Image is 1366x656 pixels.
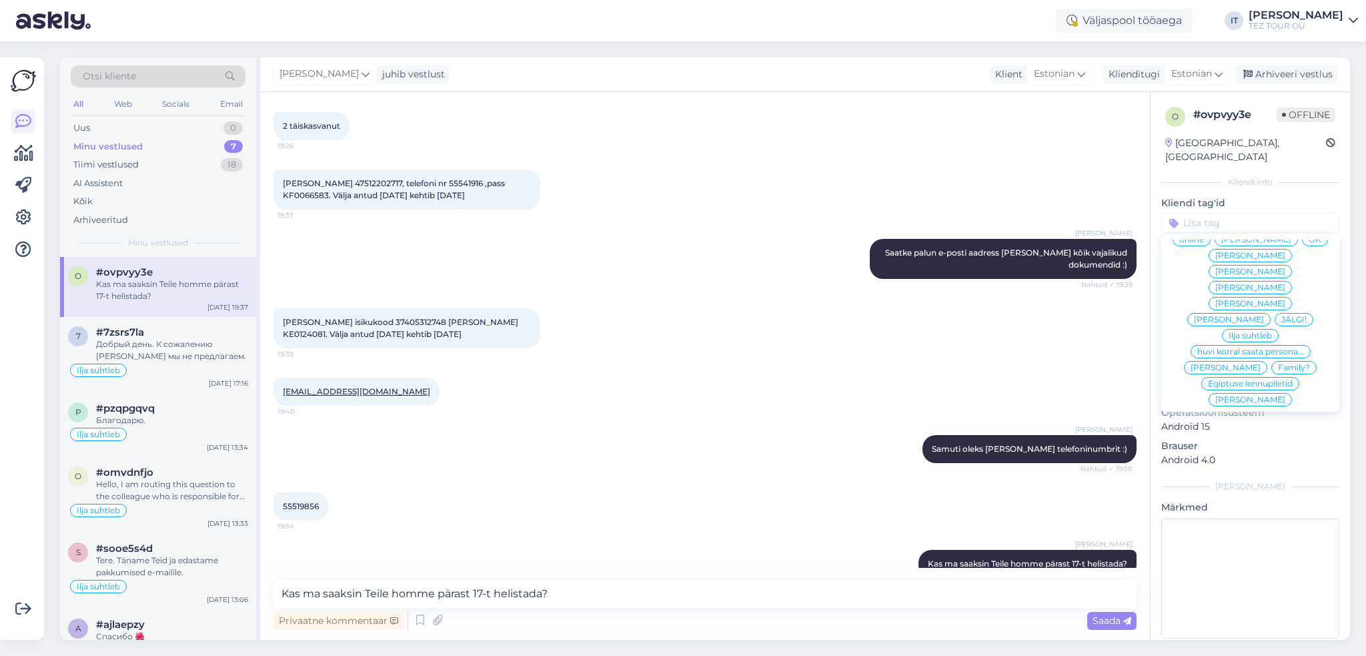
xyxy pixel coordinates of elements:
span: 7 [76,331,81,341]
div: Hello, I am routing this question to the colleague who is responsible for this topic. The reply m... [96,478,248,503]
div: IT [1225,11,1243,30]
span: #omvdnfjo [96,466,153,478]
span: 2 täiskasvanut [283,121,340,131]
span: [PERSON_NAME] [1191,364,1261,372]
p: Brauser [1161,439,1339,453]
span: [PERSON_NAME] [1075,539,1133,549]
span: Saada [1093,615,1131,627]
div: 18 [221,158,243,172]
div: All [71,95,86,113]
input: Lisa tag [1161,213,1339,233]
span: #pzqpgqvq [96,402,155,414]
div: Tiimi vestlused [73,158,139,172]
span: Ilja suhtleb [77,366,120,374]
div: [DATE] 13:33 [207,519,248,529]
div: Arhiveeritud [73,214,128,227]
div: Klient [990,67,1022,81]
span: Offline [1277,107,1335,122]
span: [PERSON_NAME] [279,67,359,81]
span: 19:54 [277,521,327,531]
span: [PERSON_NAME] [1215,252,1285,260]
span: huvi korral saata personaalse pakkumise. [1197,348,1304,356]
a: [PERSON_NAME]TEZ TOUR OÜ [1249,10,1358,31]
div: Uus [73,121,90,135]
span: Ilja suhtleb [77,583,120,591]
span: Otsi kliente [83,69,136,83]
img: Askly Logo [11,68,36,93]
div: Благодарю. [96,414,248,426]
span: [PERSON_NAME] [1215,268,1285,276]
span: 19:26 [277,141,327,151]
span: 55519856 [283,501,319,511]
p: Operatsioonisüsteem [1161,406,1339,420]
p: Märkmed [1161,501,1339,515]
span: Egiptuse lennupiletid [1208,380,1293,388]
span: [PERSON_NAME] [1075,424,1133,434]
span: 19:40 [277,406,327,416]
div: TEZ TOUR OÜ [1249,21,1343,31]
span: Saatke palun e-posti aadress [PERSON_NAME] kõik vajalikud dokumendid :) [885,248,1129,270]
span: Minu vestlused [128,237,188,249]
span: 19:39 [277,349,327,359]
span: JÄLGI! [1281,316,1307,324]
span: Ilja suhtleb [77,507,120,515]
a: [EMAIL_ADDRESS][DOMAIN_NAME] [283,386,430,396]
div: [PERSON_NAME] [1249,10,1343,21]
div: [PERSON_NAME] [1161,480,1339,493]
div: Tere. Täname Teid ja edastame pakkumised e-mailile. [96,555,248,579]
div: Väljaspool tööaega [1056,9,1193,33]
div: Minu vestlused [73,140,143,153]
div: Kas ma saaksin Teile homme pärast 17-t helistada? [96,278,248,302]
span: o [75,471,81,481]
p: Android 4.0 [1161,453,1339,467]
div: Klienditugi [1103,67,1160,81]
div: Kliendi info [1161,176,1339,188]
span: a [75,623,81,633]
div: Socials [159,95,192,113]
p: Android 15 [1161,420,1339,434]
span: Ilja suhtleb [1229,332,1272,340]
span: [PERSON_NAME] [1221,236,1291,244]
span: [PERSON_NAME] [1075,228,1133,238]
div: [DATE] 13:34 [207,442,248,452]
div: Web [111,95,135,113]
div: [DATE] 19:37 [207,302,248,312]
div: [GEOGRAPHIC_DATA], [GEOGRAPHIC_DATA] [1165,136,1326,164]
span: [PERSON_NAME] [1194,316,1264,324]
span: Kas ma saaksin Teile homme pärast 17-t helistada? [928,559,1127,569]
span: p [75,407,81,417]
div: 7 [224,140,243,153]
span: 19:37 [277,210,327,220]
div: # ovpvyy3e [1193,107,1277,123]
span: Estonian [1034,67,1075,81]
span: Samuti oleks [PERSON_NAME] telefoninumbrit :) [932,444,1127,454]
span: [PERSON_NAME] [1215,396,1285,404]
span: #7zsrs7la [96,326,144,338]
span: #sooe5s4d [96,543,153,555]
p: Kliendi tag'id [1161,196,1339,210]
span: [PERSON_NAME] isikukood 37405312748 [PERSON_NAME] KE0124081. Välja antud [DATE] kehtib [DATE] [283,317,520,339]
div: Добрый день. К сожалению [PERSON_NAME] мы не предлагаем. [96,338,248,362]
div: Kõik [73,195,93,208]
div: [DATE] 17:16 [209,378,248,388]
span: Ilja suhtleb [77,430,120,438]
span: online [1179,236,1204,244]
div: Email [217,95,245,113]
span: Nähtud ✓ 19:39 [1081,280,1133,290]
span: #ajlaepzy [96,619,145,631]
div: AI Assistent [73,177,123,190]
div: 0 [223,121,243,135]
span: #ovpvyy3e [96,266,153,278]
span: o [75,271,81,281]
div: juhib vestlust [377,67,445,81]
span: Family? [1278,364,1310,372]
div: Arhiveeri vestlus [1235,65,1338,83]
span: [PERSON_NAME] [1215,300,1285,308]
div: Спасибо 🌺 [96,631,248,643]
span: [PERSON_NAME] [1215,284,1285,292]
div: [DATE] 13:06 [207,595,248,605]
span: [PERSON_NAME] 47512202717, telefoni nr 55541916 ,pass KF0066583. Välja antud [DATE] kehtib [DATE] [283,178,507,200]
span: Nähtud ✓ 19:50 [1081,464,1133,474]
span: s [76,547,81,557]
span: o [1172,111,1179,121]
